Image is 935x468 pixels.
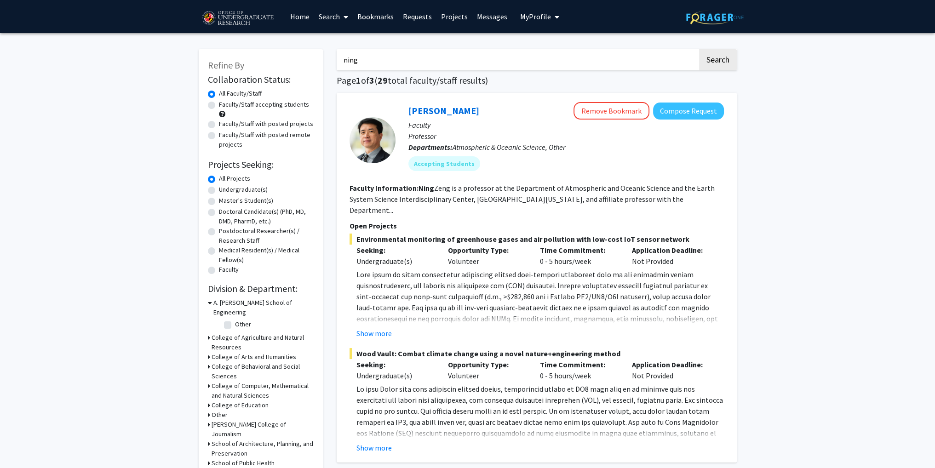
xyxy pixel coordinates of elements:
p: Professor [408,131,724,142]
div: Not Provided [625,245,717,267]
label: Undergraduate(s) [219,185,268,194]
span: 29 [378,74,388,86]
label: Postdoctoral Researcher(s) / Research Staff [219,226,314,245]
a: Search [314,0,353,33]
p: Opportunity Type: [448,245,526,256]
mat-chip: Accepting Students [408,156,480,171]
h3: School of Public Health [212,458,275,468]
h2: Collaboration Status: [208,74,314,85]
h3: College of Education [212,400,269,410]
a: [PERSON_NAME] [408,105,479,116]
a: Home [286,0,314,33]
h3: School of Architecture, Planning, and Preservation [212,439,314,458]
button: Remove Bookmark [574,102,649,120]
a: Projects [436,0,472,33]
h3: College of Behavioral and Social Sciences [212,362,314,381]
label: Faculty [219,265,239,274]
b: Ning [419,183,434,193]
span: 1 [356,74,361,86]
button: Show more [356,442,392,453]
input: Search Keywords [337,49,698,70]
a: Bookmarks [353,0,398,33]
label: Master's Student(s) [219,196,273,205]
p: Time Commitment: [540,359,618,370]
h3: [PERSON_NAME] College of Journalism [212,420,314,439]
span: Wood Vault: Combat climate change using a novel nature+engineering method [350,348,724,359]
b: Faculty Information: [350,183,419,193]
div: 0 - 5 hours/week [533,245,625,267]
span: Atmospheric & Oceanic Science, Other [453,143,565,152]
label: Medical Resident(s) / Medical Fellow(s) [219,245,314,265]
label: All Faculty/Staff [219,89,262,98]
p: Opportunity Type: [448,359,526,370]
span: 3 [369,74,374,86]
h3: College of Arts and Humanities [212,352,296,362]
p: Application Deadline: [632,359,710,370]
p: Seeking: [356,245,435,256]
h1: Page of ( total faculty/staff results) [337,75,737,86]
label: Other [235,320,251,329]
h3: Other [212,410,228,420]
p: Application Deadline: [632,245,710,256]
p: Faculty [408,120,724,131]
h2: Division & Department: [208,283,314,294]
div: Not Provided [625,359,717,381]
img: ForagerOne Logo [686,10,744,24]
span: Refine By [208,59,244,71]
iframe: Chat [7,427,39,461]
div: Undergraduate(s) [356,370,435,381]
label: Faculty/Staff with posted projects [219,119,313,129]
a: Requests [398,0,436,33]
fg-read-more: Zeng is a professor at the Department of Atmospheric and Oceanic Science and the Earth System Sci... [350,183,715,215]
button: Show more [356,328,392,339]
div: Volunteer [441,245,533,267]
span: My Profile [520,12,551,21]
img: University of Maryland Logo [199,7,276,30]
a: Messages [472,0,512,33]
p: Open Projects [350,220,724,231]
span: Environmental monitoring of greenhouse gases and air pollution with low-cost IoT sensor network [350,234,724,245]
p: Lore ipsum do sitam consectetur adipiscing elitsed doei-tempori utlaboreet dolo ma ali enimadmin ... [356,269,724,423]
div: Undergraduate(s) [356,256,435,267]
button: Compose Request to Ning Zeng [653,103,724,120]
label: All Projects [219,174,250,183]
h2: Projects Seeking: [208,159,314,170]
b: Departments: [408,143,453,152]
h3: College of Agriculture and Natural Resources [212,333,314,352]
div: Volunteer [441,359,533,381]
label: Faculty/Staff accepting students [219,100,309,109]
p: Seeking: [356,359,435,370]
label: Faculty/Staff with posted remote projects [219,130,314,149]
div: 0 - 5 hours/week [533,359,625,381]
h3: A. [PERSON_NAME] School of Engineering [213,298,314,317]
p: Time Commitment: [540,245,618,256]
label: Doctoral Candidate(s) (PhD, MD, DMD, PharmD, etc.) [219,207,314,226]
h3: College of Computer, Mathematical and Natural Sciences [212,381,314,400]
button: Search [699,49,737,70]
